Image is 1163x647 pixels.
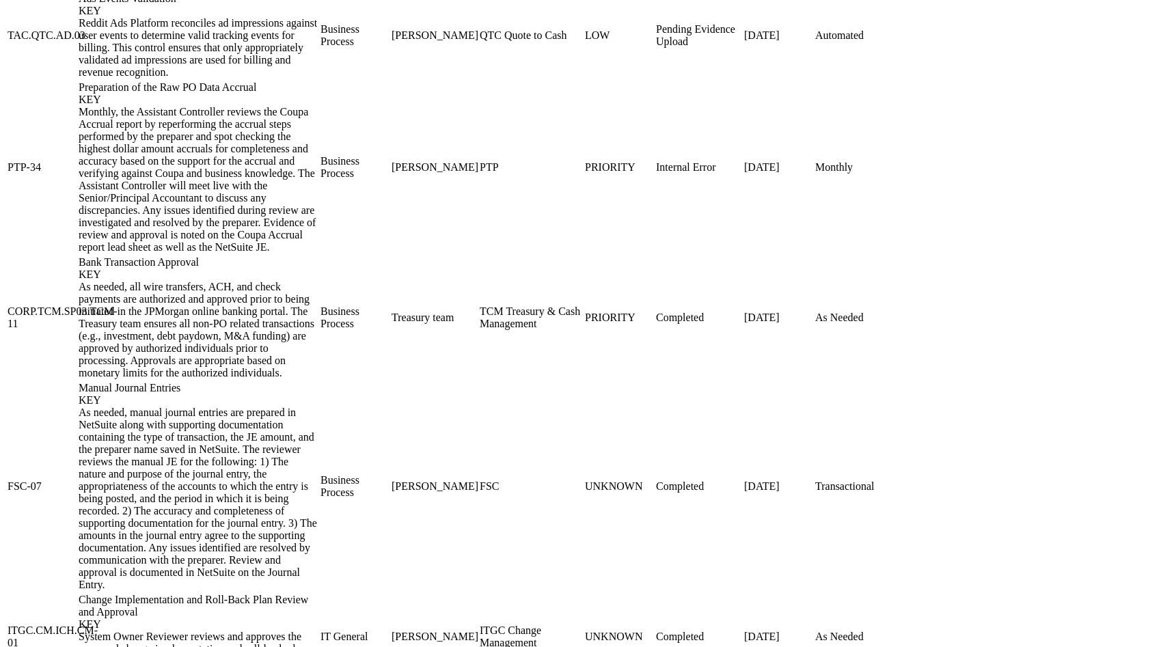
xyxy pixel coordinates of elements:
div: Treasury team [392,312,477,324]
div: KEY [79,394,318,407]
div: [PERSON_NAME] [392,480,477,493]
div: QTC Quote to Cash [480,29,582,42]
div: Completed [656,480,741,493]
div: FSC [480,480,582,493]
div: [PERSON_NAME] [392,631,477,643]
div: Completed [656,631,741,643]
div: As needed, manual journal entries are prepared in NetSuite along with supporting documentation co... [79,407,318,591]
div: Pending Evidence Upload [656,23,741,48]
div: Preparation of the Raw PO Data Accrual [79,81,318,106]
div: [PERSON_NAME] [392,161,477,174]
td: Transactional [815,381,901,592]
div: KEY [79,94,318,106]
div: CORP.TCM.SP03.TCM-11 [8,305,76,330]
div: Completed [656,312,741,324]
div: [DATE] [744,480,812,493]
div: UNKNOWN [585,631,653,643]
div: Change Implementation and Roll-Back Plan Review and Approval [79,594,318,631]
td: Business Process [320,256,389,380]
div: [DATE] [744,312,812,324]
div: KEY [79,5,318,17]
div: PRIORITY [585,161,653,174]
td: Business Process [320,81,389,254]
div: [DATE] [744,161,812,174]
div: Internal Error [656,161,741,174]
div: Reddit Ads Platform reconciles ad impressions against user events to determine valid tracking eve... [79,17,318,79]
div: [DATE] [744,29,812,42]
div: UNKNOWN [585,480,653,493]
div: As needed, all wire transfers, ACH, and check payments are authorized and approved prior to being... [79,281,318,379]
div: KEY [79,269,318,281]
div: TAC.QTC.AD.03 [8,29,76,42]
td: Monthly [815,81,901,254]
div: KEY [79,618,318,631]
div: [DATE] [744,631,812,643]
div: PTP [480,161,582,174]
td: As Needed [815,256,901,380]
div: PRIORITY [585,312,653,324]
div: [PERSON_NAME] [392,29,477,42]
div: Bank Transaction Approval [79,256,318,281]
div: TCM Treasury & Cash Management [480,305,582,330]
div: LOW [585,29,653,42]
div: Monthly, the Assistant Controller reviews the Coupa Accrual report by reperforming the accrual st... [79,106,318,253]
div: Manual Journal Entries [79,382,318,407]
div: PTP-34 [8,161,76,174]
div: FSC-07 [8,480,76,493]
td: Business Process [320,381,389,592]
